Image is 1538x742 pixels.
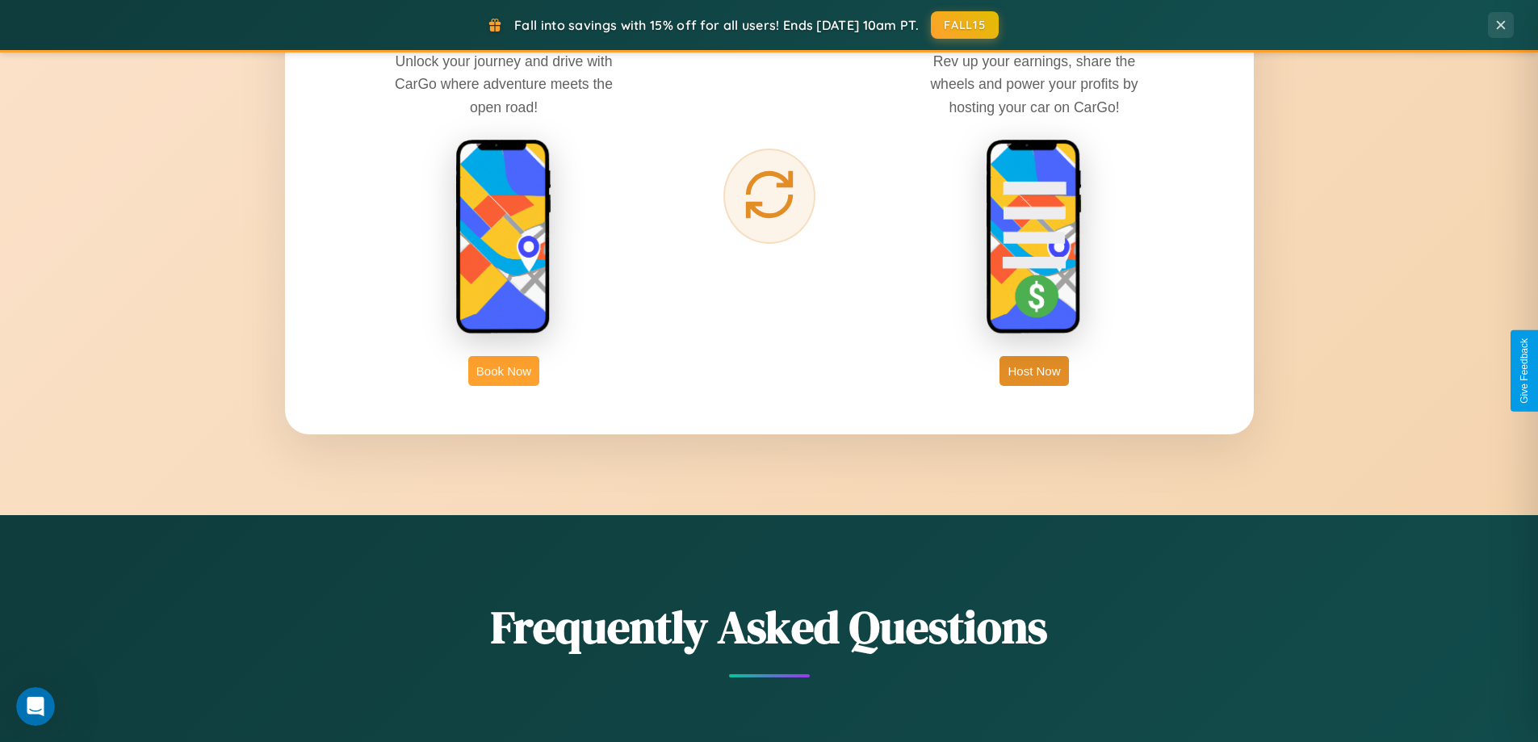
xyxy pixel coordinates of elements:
div: Give Feedback [1519,338,1530,404]
img: rent phone [455,139,552,336]
iframe: Intercom live chat [16,687,55,726]
button: Book Now [468,356,539,386]
p: Unlock your journey and drive with CarGo where adventure meets the open road! [383,50,625,118]
button: Host Now [999,356,1068,386]
p: Rev up your earnings, share the wheels and power your profits by hosting your car on CarGo! [913,50,1155,118]
img: host phone [986,139,1083,336]
button: FALL15 [931,11,999,39]
h2: Frequently Asked Questions [285,596,1254,658]
span: Fall into savings with 15% off for all users! Ends [DATE] 10am PT. [514,17,919,33]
